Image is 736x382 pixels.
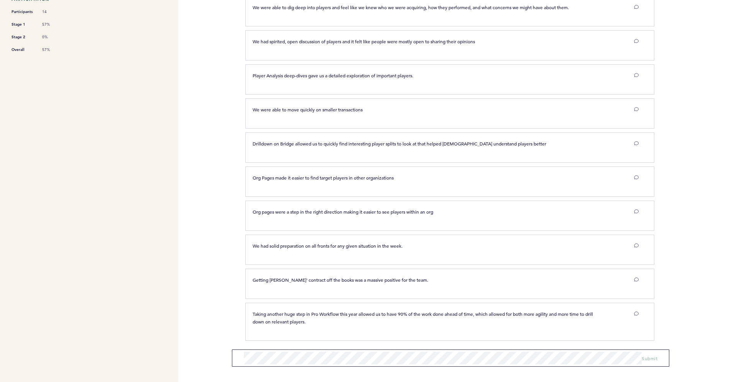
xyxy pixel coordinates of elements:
[42,9,65,15] span: 14
[11,46,34,54] span: Overall
[253,140,546,147] span: Drilldown on Bridge allowed us to quickly find interesting player splits to look at that helped [...
[11,33,34,41] span: Stage 2
[642,354,657,362] button: Submit
[253,175,394,181] span: Org Pages made it easier to find target players in other organizations
[11,8,34,16] span: Participants
[253,277,428,283] span: Getting [PERSON_NAME]' contract off the books was a massive positive for the team.
[253,243,402,249] span: We had solid preparation on all fronts for any given situation in the week.
[253,72,413,78] span: Player Analysis deep-dives gave us a detailed exploration of important players.
[253,38,475,44] span: We had spirited, open discussion of players and it felt like people were mostly open to sharing t...
[42,22,65,27] span: 57%
[42,34,65,40] span: 0%
[642,355,657,361] span: Submit
[253,311,594,325] span: Taking another huge step in Pro Workflow this year allowed us to have 90% of the work done ahead ...
[253,4,569,10] span: We were able to dig deep into players and feel like we knew who we were acquiring, how they perfo...
[253,106,363,113] span: We were able to move quickly on smaller transactions
[42,47,65,52] span: 57%
[253,209,433,215] span: Org pages were a step in the right direction making it easier to see players within an org
[11,21,34,28] span: Stage 1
